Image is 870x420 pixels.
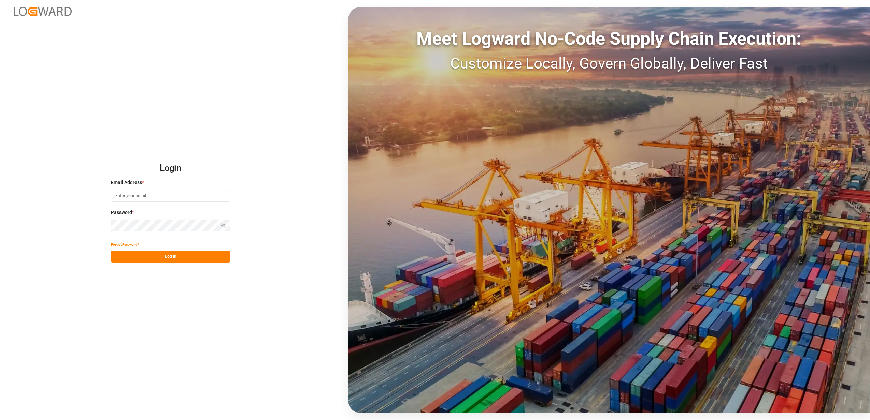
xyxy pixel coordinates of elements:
div: Customize Locally, Govern Globally, Deliver Fast [348,52,870,75]
input: Enter your email [111,190,230,202]
h2: Login [111,157,230,179]
span: Email Address [111,179,142,186]
span: Password [111,209,132,216]
button: Log In [111,251,230,262]
button: Forgot Password? [111,239,139,251]
div: Meet Logward No-Code Supply Chain Execution: [348,26,870,52]
img: Logward_new_orange.png [14,7,72,16]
